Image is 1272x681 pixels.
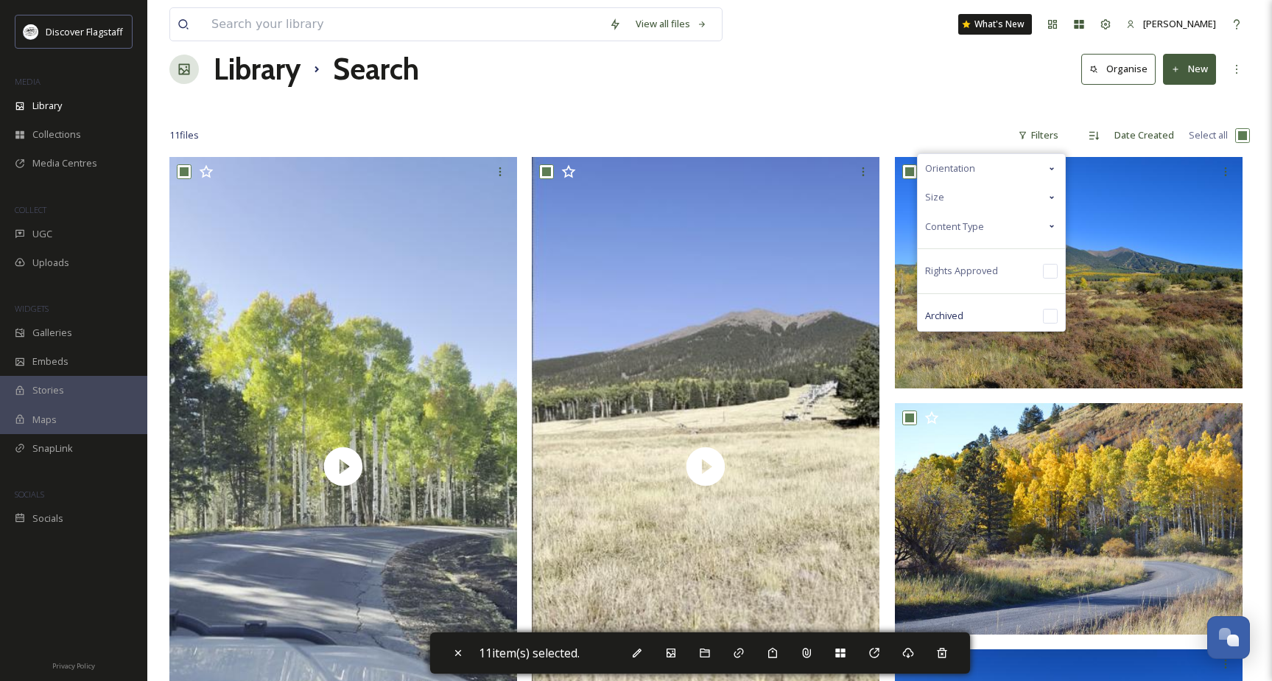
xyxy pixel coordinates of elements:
[52,661,95,671] span: Privacy Policy
[32,99,62,113] span: Library
[333,47,419,91] h1: Search
[15,76,41,87] span: MEDIA
[628,10,714,38] a: View all files
[32,227,52,241] span: UGC
[32,256,69,270] span: Uploads
[169,128,199,142] span: 11 file s
[15,489,44,500] span: SOCIALS
[1119,10,1223,38] a: [PERSON_NAME]
[925,220,984,234] span: Content Type
[1143,17,1216,30] span: [PERSON_NAME]
[1011,121,1066,150] div: Filters
[32,511,63,525] span: Socials
[1189,128,1228,142] span: Select all
[214,47,301,91] a: Library
[32,413,57,427] span: Maps
[32,441,73,455] span: SnapLink
[32,156,97,170] span: Media Centres
[925,309,963,323] span: Archived
[15,204,46,215] span: COLLECT
[925,264,998,278] span: Rights Approved
[32,355,68,369] span: Embeds
[1207,616,1250,659] button: Open Chat
[46,25,123,38] span: Discover Flagstaff
[958,14,1032,35] a: What's New
[32,383,64,397] span: Stories
[895,403,1243,635] img: Road 151-Fern Mountain2_10.7.25_JenS.jpg
[32,326,72,340] span: Galleries
[32,128,81,142] span: Collections
[479,645,580,661] span: 11 item(s) selected.
[52,656,95,674] a: Privacy Policy
[925,190,944,204] span: Size
[1163,54,1216,84] button: New
[925,161,975,175] span: Orientation
[895,157,1243,388] img: Road 151-Nature Conservancy2_10.7.25_JenS.jpg
[1107,121,1181,150] div: Date Created
[1081,54,1156,84] button: Organise
[15,303,49,314] span: WIDGETS
[24,24,38,39] img: Untitled%20design%20(1).png
[204,8,602,41] input: Search your library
